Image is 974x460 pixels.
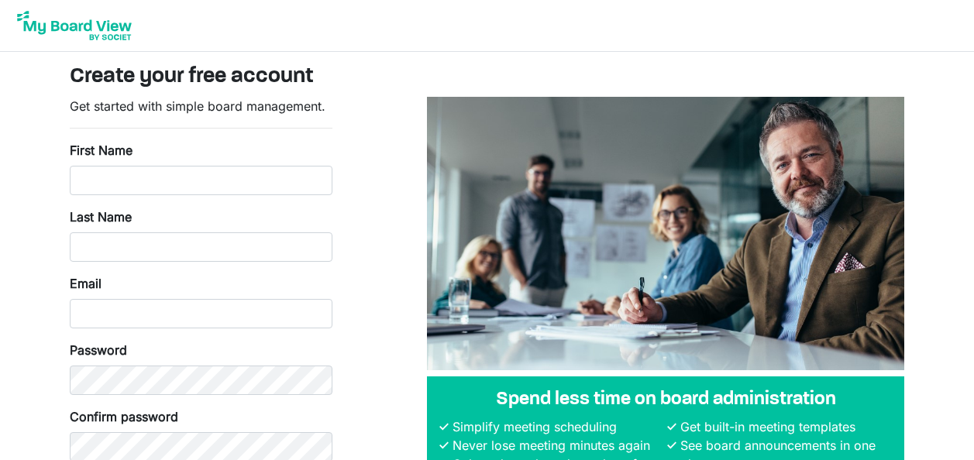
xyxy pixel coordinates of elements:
[676,417,892,436] li: Get built-in meeting templates
[70,98,325,114] span: Get started with simple board management.
[427,97,904,370] img: A photograph of board members sitting at a table
[70,141,133,160] label: First Name
[449,436,664,455] li: Never lose meeting minutes again
[70,274,102,293] label: Email
[70,341,127,359] label: Password
[70,407,178,426] label: Confirm password
[70,208,132,226] label: Last Name
[12,6,136,45] img: My Board View Logo
[70,64,905,91] h3: Create your free account
[439,389,892,411] h4: Spend less time on board administration
[449,417,664,436] li: Simplify meeting scheduling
